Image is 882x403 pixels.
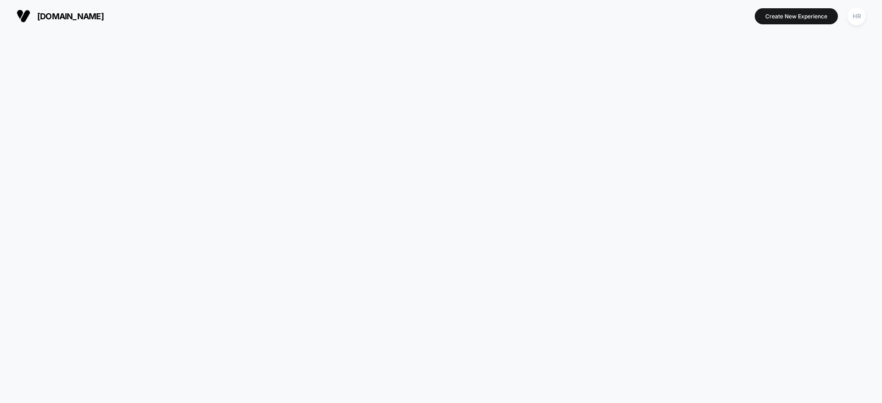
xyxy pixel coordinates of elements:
button: [DOMAIN_NAME] [14,9,107,23]
span: [DOMAIN_NAME] [37,11,104,21]
div: HR [848,7,865,25]
button: Create New Experience [755,8,838,24]
button: HR [845,7,868,26]
img: Visually logo [17,9,30,23]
